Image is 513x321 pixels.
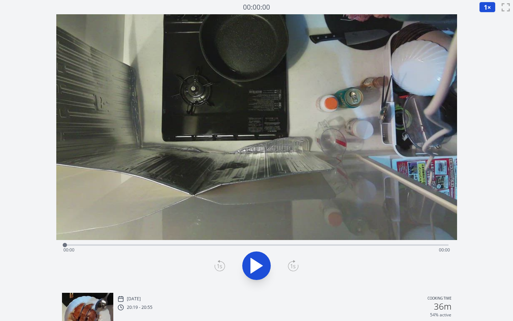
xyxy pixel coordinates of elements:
span: 00:00 [439,247,450,253]
h2: 36m [434,302,451,311]
p: 54% active [430,312,451,318]
span: 1 [484,3,487,11]
p: 20:19 - 20:55 [127,305,152,310]
p: [DATE] [127,296,141,302]
p: Cooking time [427,296,451,302]
button: 1× [479,2,496,12]
a: 00:00:00 [243,2,270,12]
